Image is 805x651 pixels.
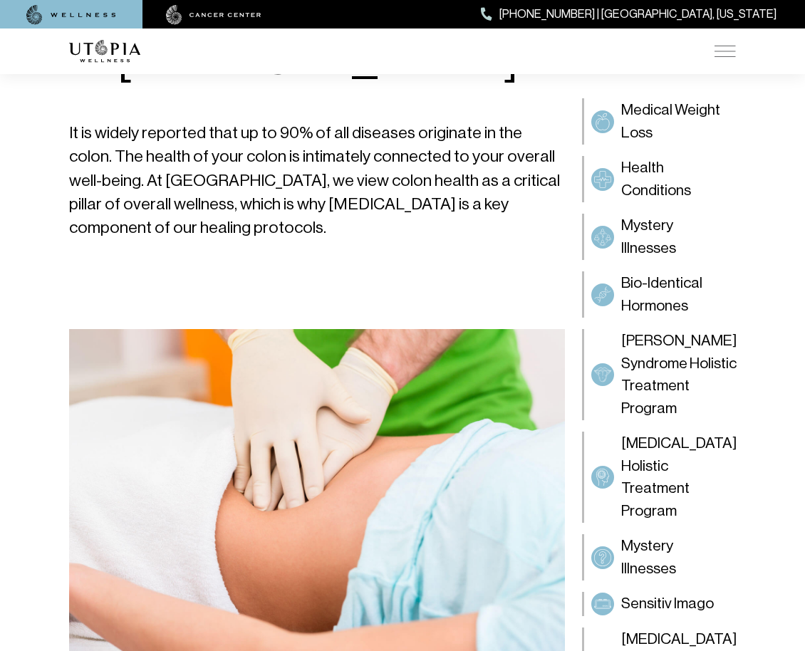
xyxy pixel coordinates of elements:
span: Medical Weight Loss [621,99,729,144]
img: Sensitiv Imago [594,595,611,613]
span: Bio-Identical Hormones [621,272,729,317]
img: Dementia Holistic Treatment Program [594,469,611,486]
span: [PHONE_NUMBER] | [GEOGRAPHIC_DATA], [US_STATE] [499,5,777,24]
a: Bio-Identical HormonesBio-Identical Hormones [582,271,736,318]
img: icon-hamburger [715,46,736,57]
a: Dementia Holistic Treatment Program[MEDICAL_DATA] Holistic Treatment Program [582,432,736,523]
img: wellness [26,5,116,25]
a: Sensitiv ImagoSensitiv Imago [582,592,736,616]
img: Mystery Illnesses [594,229,611,246]
img: Mystery Illnesses [594,549,611,566]
span: Health Conditions [621,157,729,202]
a: Mystery IllnessesMystery Illnesses [582,534,736,580]
img: logo [69,40,140,63]
a: Health ConditionsHealth Conditions [582,156,736,202]
img: Health Conditions [594,171,611,188]
a: [PHONE_NUMBER] | [GEOGRAPHIC_DATA], [US_STATE] [481,5,777,24]
span: Mystery Illnesses [621,535,729,580]
p: It is widely reported that up to 90% of all diseases originate in the colon. The health of your c... [69,121,565,240]
a: Mystery IllnessesMystery Illnesses [582,214,736,260]
img: Sjögren’s Syndrome Holistic Treatment Program [594,366,611,383]
img: Medical Weight Loss [594,113,611,130]
img: Bio-Identical Hormones [594,286,611,303]
a: Sjögren’s Syndrome Holistic Treatment Program[PERSON_NAME] Syndrome Holistic Treatment Program [582,329,736,420]
a: Medical Weight LossMedical Weight Loss [582,98,736,145]
span: [PERSON_NAME] Syndrome Holistic Treatment Program [621,330,737,420]
img: cancer center [166,5,261,25]
span: [MEDICAL_DATA] Holistic Treatment Program [621,432,737,522]
span: Sensitiv Imago [621,593,714,615]
span: Mystery Illnesses [621,214,729,259]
